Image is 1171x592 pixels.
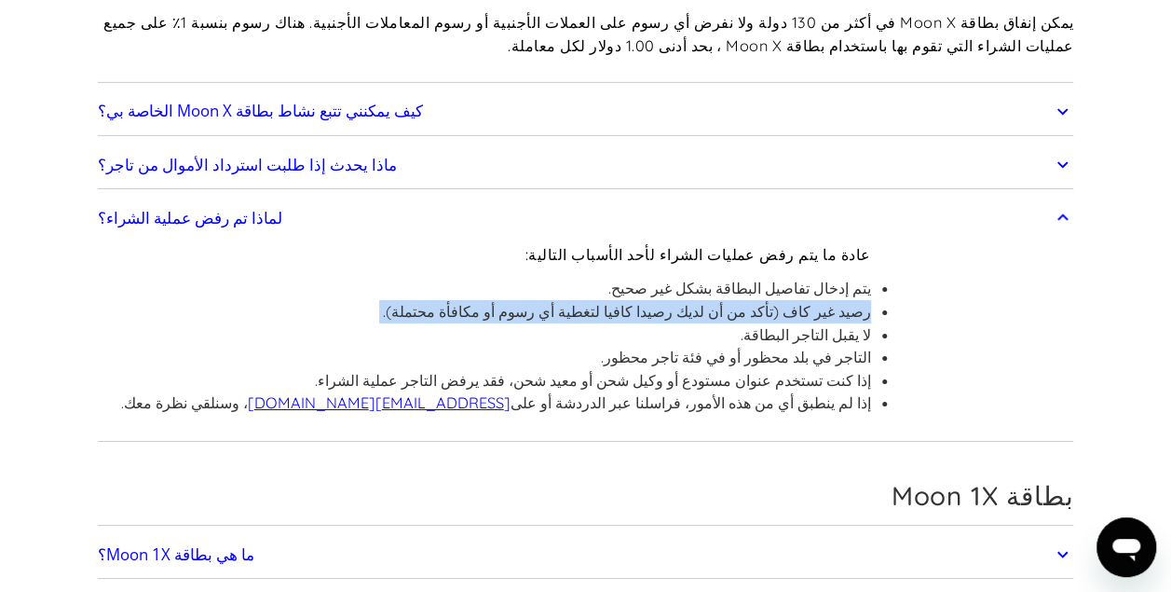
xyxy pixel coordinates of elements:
[121,300,871,324] li: رصيد غير كاف (تأكد من أن لديك رصيدا كافيا لتغطية أي رسوم أو مكافأة محتملة).
[98,145,1074,185] a: ماذا يحدث إذا طلبت استرداد الأموال من تاجر؟
[98,102,423,120] h2: كيف يمكنني تتبع نشاط بطاقة Moon X الخاصة بي؟
[98,199,1074,238] a: لماذا تم رفض عملية الشراء؟
[1096,517,1156,577] iframe: زر إطلاق نافذة المراسلة
[98,545,254,564] h2: ما هي بطاقة Moon 1X؟
[121,277,871,300] li: يتم إدخال تفاصيل البطاقة بشكل غير صحيح.
[98,243,871,267] p: عادة ما يتم رفض عمليات الشراء لأحد الأسباب التالية:
[121,346,871,369] li: التاجر في بلد محظور أو في فئة تاجر محظور.
[98,11,1074,57] p: يمكن إنفاق بطاقة Moon X في أكثر من 130 دولة ولا نفرض أي رسوم على العملات الأجنبية أو رسوم المعامل...
[121,324,871,347] li: لا يقبل التاجر البطاقة.
[248,393,511,412] a: [EMAIL_ADDRESS][DOMAIN_NAME]
[98,156,397,174] h2: ماذا يحدث إذا طلبت استرداد الأموال من تاجر؟
[98,209,282,227] h2: لماذا تم رفض عملية الشراء؟
[98,535,1074,574] a: ما هي بطاقة Moon 1X؟
[121,369,871,392] li: إذا كنت تستخدم عنوان مستودع أو وكيل شحن أو معيد شحن، فقد يرفض التاجر عملية الشراء.
[121,392,871,415] li: إذا لم ينطبق أي من هذه الأمور، فراسلنا عبر الدردشة أو على ، وسنلقي نظرة معك.
[98,92,1074,131] a: كيف يمكنني تتبع نشاط بطاقة Moon X الخاصة بي؟
[98,480,1074,512] h2: بطاقة Moon 1X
